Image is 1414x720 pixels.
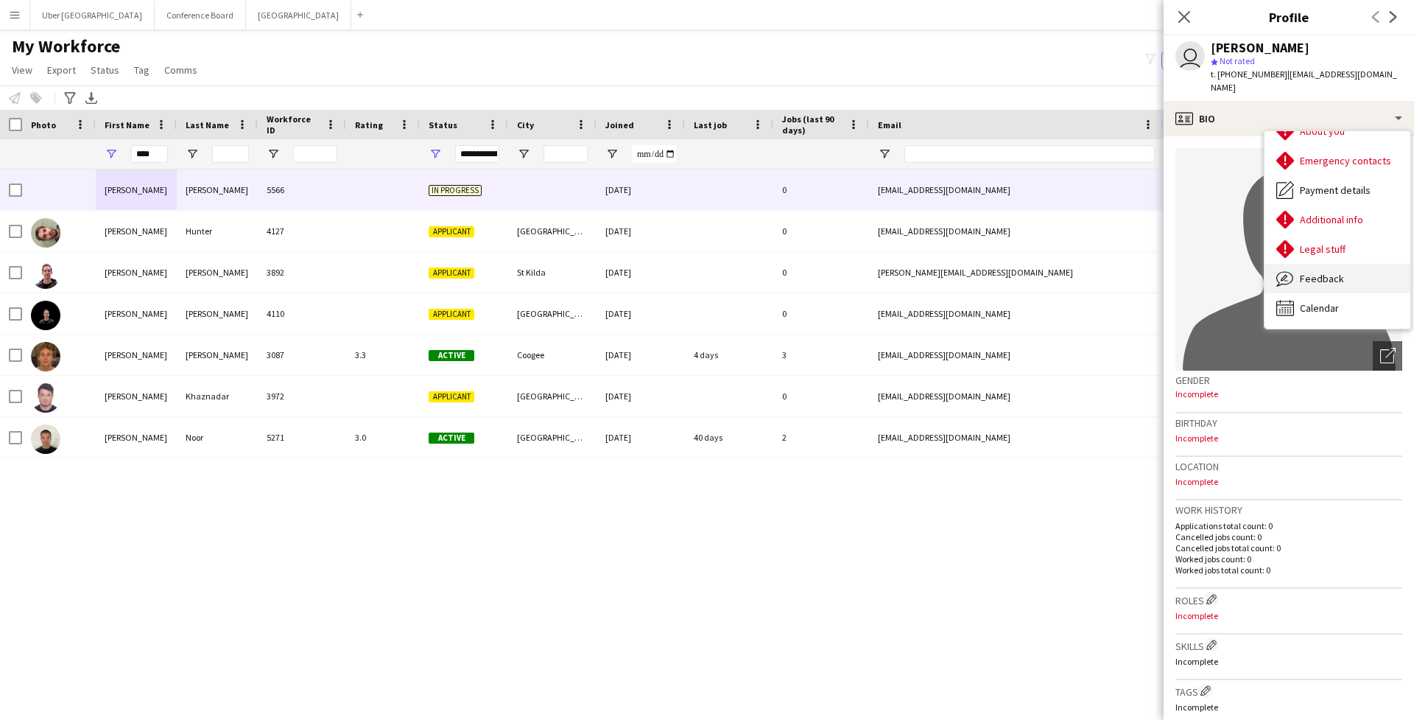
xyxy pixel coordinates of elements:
[131,145,168,163] input: First Name Filter Input
[869,252,1164,293] div: [PERSON_NAME][EMAIL_ADDRESS][DOMAIN_NAME]
[1164,101,1414,136] div: Bio
[31,383,60,413] img: Adam Khaznadar
[597,417,685,458] div: [DATE]
[429,309,474,320] span: Applicant
[31,342,60,371] img: Adam Katz
[773,169,869,210] div: 0
[429,350,474,361] span: Active
[134,63,150,77] span: Tag
[1211,69,1397,93] span: | [EMAIL_ADDRESS][DOMAIN_NAME]
[508,252,597,293] div: St Kilda
[96,417,177,458] div: [PERSON_NAME]
[869,417,1164,458] div: [EMAIL_ADDRESS][DOMAIN_NAME]
[1264,293,1410,323] div: Calendar
[177,293,258,334] div: [PERSON_NAME]
[96,211,177,251] div: [PERSON_NAME]
[1300,272,1344,285] span: Feedback
[878,119,901,130] span: Email
[186,147,199,161] button: Open Filter Menu
[91,63,119,77] span: Status
[685,417,773,458] div: 40 days
[904,145,1155,163] input: Email Filter Input
[1175,565,1402,576] p: Worked jobs total count: 0
[61,89,79,107] app-action-btn: Advanced filters
[1175,610,1402,621] p: Incomplete
[6,60,38,80] a: View
[1175,476,1402,487] p: Incomplete
[869,335,1164,375] div: [EMAIL_ADDRESS][DOMAIN_NAME]
[429,226,474,237] span: Applicant
[1175,553,1402,565] p: Worked jobs count: 0
[258,376,346,416] div: 3972
[1211,41,1309,55] div: [PERSON_NAME]
[508,335,597,375] div: Coogee
[773,376,869,416] div: 0
[1300,125,1345,138] span: About you
[258,169,346,210] div: 5566
[1211,69,1287,80] span: t. [PHONE_NUMBER]
[1300,242,1346,256] span: Legal stuff
[1175,520,1402,531] p: Applications total count: 0
[869,169,1164,210] div: [EMAIL_ADDRESS][DOMAIN_NAME]
[597,211,685,251] div: [DATE]
[246,1,351,29] button: [GEOGRAPHIC_DATA]
[85,60,125,80] a: Status
[96,252,177,293] div: [PERSON_NAME]
[96,376,177,416] div: [PERSON_NAME]
[1300,184,1371,197] span: Payment details
[1161,52,1235,69] button: Everyone2,166
[177,417,258,458] div: Noor
[186,119,229,130] span: Last Name
[1300,301,1339,315] span: Calendar
[346,417,420,458] div: 3.0
[1175,433,1402,444] p: Incomplete
[685,335,773,375] div: 4 days
[155,1,246,29] button: Conference Board
[1264,234,1410,264] div: Legal stuff
[105,147,118,161] button: Open Filter Menu
[597,169,685,210] div: [DATE]
[1175,531,1402,542] p: Cancelled jobs count: 0
[31,424,60,454] img: Adam Noor
[544,145,588,163] input: City Filter Input
[1300,154,1391,167] span: Emergency contacts
[773,252,869,293] div: 0
[429,147,442,161] button: Open Filter Menu
[869,293,1164,334] div: [EMAIL_ADDRESS][DOMAIN_NAME]
[105,119,150,130] span: First Name
[258,211,346,251] div: 4127
[158,60,203,80] a: Comms
[605,119,634,130] span: Joined
[773,417,869,458] div: 2
[773,293,869,334] div: 0
[605,147,619,161] button: Open Filter Menu
[31,259,60,289] img: Adam Jeffries
[1175,592,1402,607] h3: Roles
[517,119,534,130] span: City
[773,211,869,251] div: 0
[597,293,685,334] div: [DATE]
[1164,7,1414,27] h3: Profile
[293,145,337,163] input: Workforce ID Filter Input
[258,293,346,334] div: 4110
[1175,374,1402,387] h3: Gender
[1264,205,1410,234] div: Additional info
[1175,503,1402,517] h3: Work history
[508,211,597,251] div: [GEOGRAPHIC_DATA]
[1175,656,1402,667] p: Incomplete
[164,63,197,77] span: Comms
[30,1,155,29] button: Uber [GEOGRAPHIC_DATA]
[429,185,482,196] span: In progress
[1220,55,1255,66] span: Not rated
[782,113,843,136] span: Jobs (last 90 days)
[429,433,474,444] span: Active
[1175,702,1402,713] p: Incomplete
[1175,416,1402,430] h3: Birthday
[508,376,597,416] div: [GEOGRAPHIC_DATA]
[1373,341,1402,371] div: Open photos pop-in
[258,252,346,293] div: 3892
[12,35,120,57] span: My Workforce
[258,335,346,375] div: 3087
[177,211,258,251] div: Hunter
[355,119,383,130] span: Rating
